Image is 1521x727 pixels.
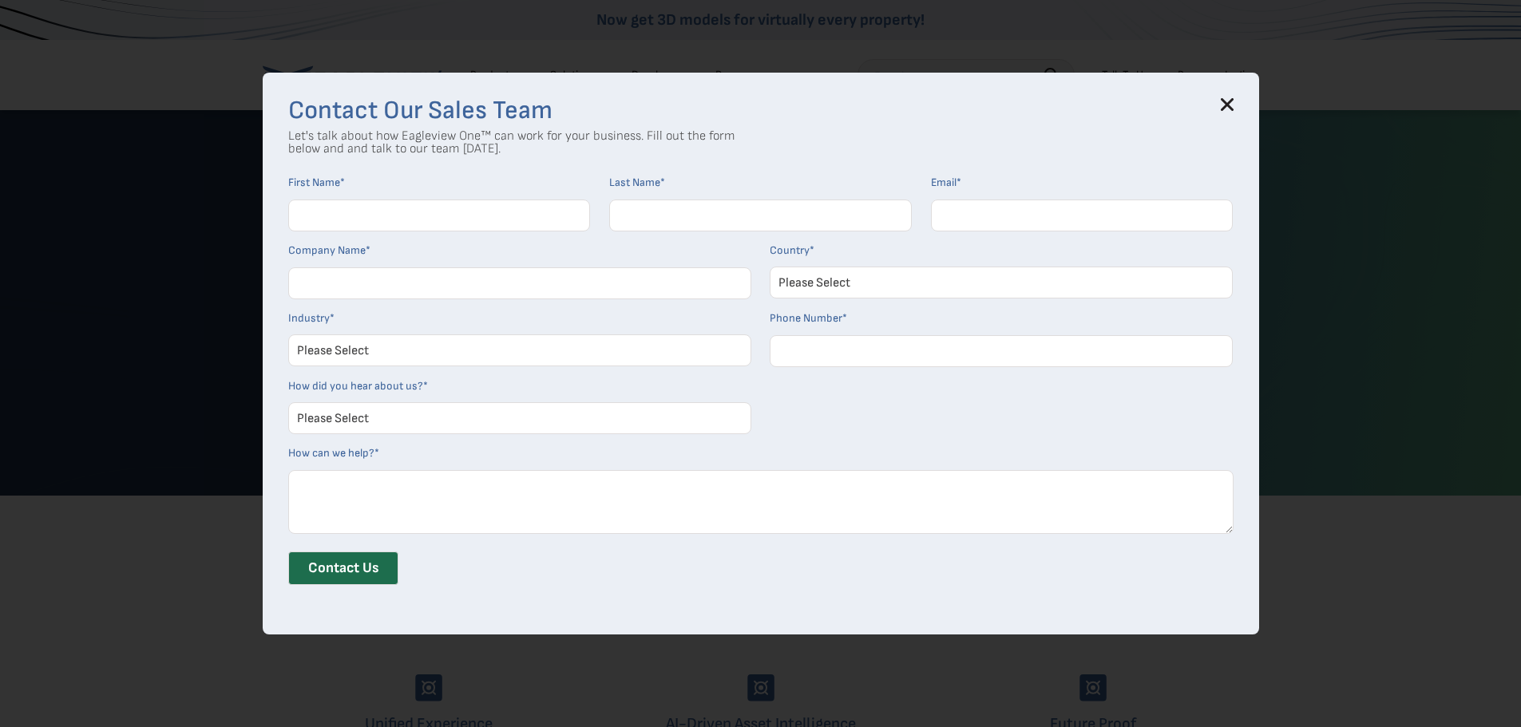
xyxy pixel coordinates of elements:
span: Phone Number [770,311,842,325]
span: How did you hear about us? [288,379,423,393]
span: Country [770,243,810,257]
span: Last Name [609,176,660,189]
h3: Contact Our Sales Team [288,98,1234,124]
span: Email [931,176,957,189]
span: Company Name [288,243,366,257]
span: First Name [288,176,340,189]
span: How can we help? [288,446,374,460]
p: Let's talk about how Eagleview One™ can work for your business. Fill out the form below and and t... [288,130,735,156]
input: Contact Us [288,551,398,585]
span: Industry [288,311,330,325]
